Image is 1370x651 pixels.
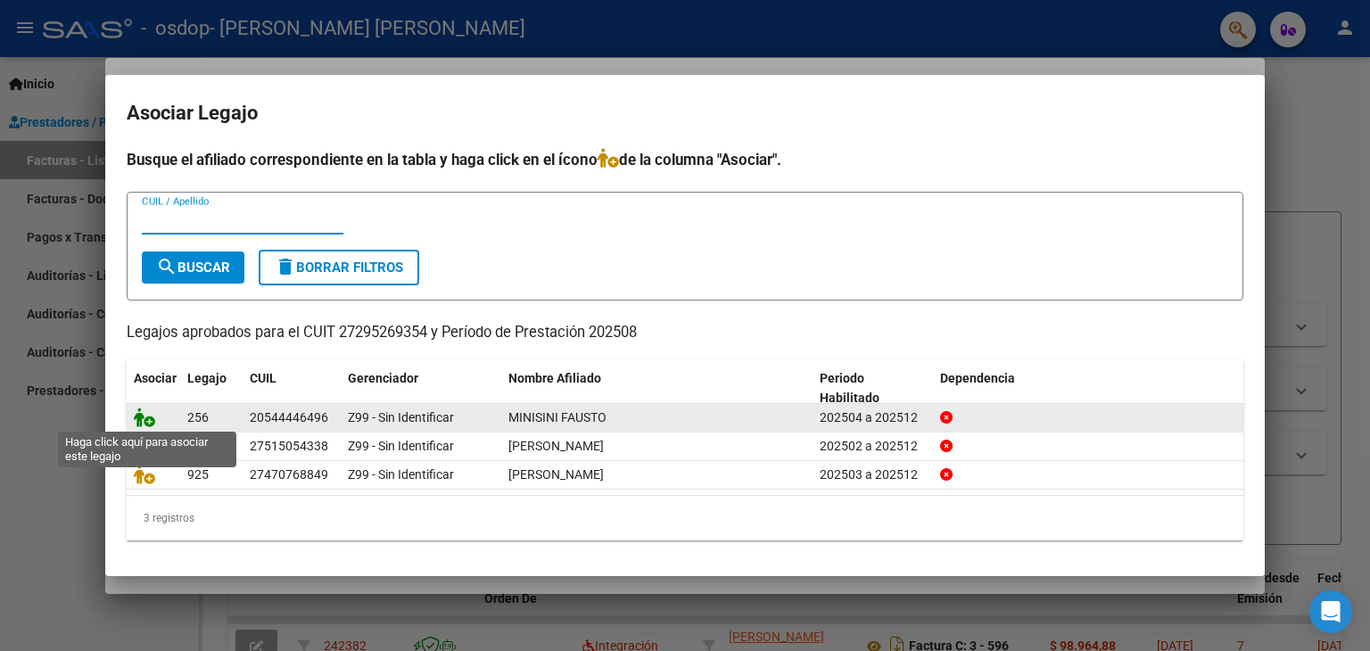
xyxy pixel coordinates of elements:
span: Asociar [134,371,177,385]
span: 256 [187,410,209,424]
span: RUBIO LOLA [508,467,604,482]
h4: Busque el afiliado correspondiente en la tabla y haga click en el ícono de la columna "Asociar". [127,148,1243,171]
mat-icon: search [156,256,177,277]
datatable-header-cell: Periodo Habilitado [813,359,933,418]
span: Z99 - Sin Identificar [348,467,454,482]
datatable-header-cell: Gerenciador [341,359,501,418]
span: Z99 - Sin Identificar [348,439,454,453]
button: Buscar [142,251,244,284]
button: Borrar Filtros [259,250,419,285]
p: Legajos aprobados para el CUIT 27295269354 y Período de Prestación 202508 [127,322,1243,344]
datatable-header-cell: Asociar [127,359,180,418]
datatable-header-cell: Dependencia [933,359,1244,418]
span: Periodo Habilitado [820,371,879,406]
datatable-header-cell: Legajo [180,359,243,418]
div: 20544446496 [250,408,328,428]
div: 27470768849 [250,465,328,485]
span: Gerenciador [348,371,418,385]
h2: Asociar Legajo [127,96,1243,130]
span: Z99 - Sin Identificar [348,410,454,424]
span: Dependencia [940,371,1015,385]
span: ANDRADE ALCARAZ CATALINA [508,439,604,453]
datatable-header-cell: Nombre Afiliado [501,359,813,418]
span: 925 [187,467,209,482]
div: 202502 a 202512 [820,436,926,457]
span: Buscar [156,260,230,276]
div: Open Intercom Messenger [1309,590,1352,633]
span: MINISINI FAUSTO [508,410,607,424]
div: 202504 a 202512 [820,408,926,428]
div: 27515054338 [250,436,328,457]
div: 202503 a 202512 [820,465,926,485]
span: Legajo [187,371,227,385]
div: 3 registros [127,496,1243,540]
span: Borrar Filtros [275,260,403,276]
span: Nombre Afiliado [508,371,601,385]
span: 1318 [187,439,216,453]
mat-icon: delete [275,256,296,277]
datatable-header-cell: CUIL [243,359,341,418]
span: CUIL [250,371,276,385]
